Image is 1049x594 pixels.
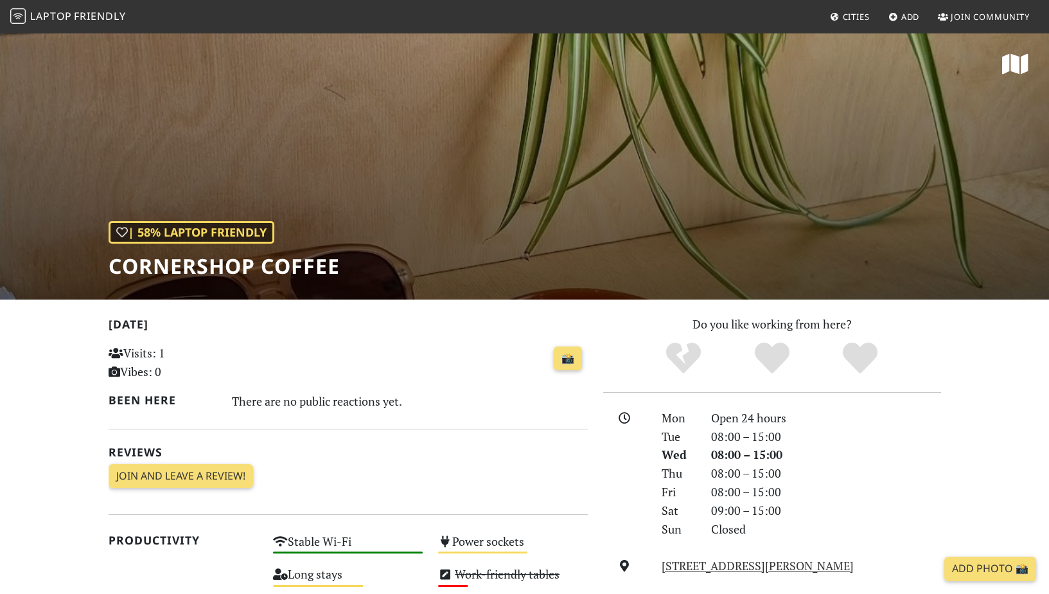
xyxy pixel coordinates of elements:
[703,483,949,501] div: 08:00 – 15:00
[816,341,904,376] div: Definitely!
[265,531,430,564] div: Stable Wi-Fi
[703,409,949,428] div: Open 24 hours
[10,8,26,24] img: LaptopFriendly
[10,6,126,28] a: LaptopFriendly LaptopFriendly
[703,464,949,483] div: 08:00 – 15:00
[232,391,588,411] div: There are no public reactions yet.
[109,318,588,336] h2: [DATE]
[901,11,920,22] span: Add
[30,9,72,23] span: Laptop
[109,393,217,407] h2: Been here
[662,558,854,573] a: [STREET_ADDRESS][PERSON_NAME]
[109,254,340,278] h1: Cornershop Coffee
[703,520,949,539] div: Closed
[430,531,595,564] div: Power sockets
[654,409,703,428] div: Mon
[603,315,941,334] p: Do you like working from here?
[703,501,949,520] div: 09:00 – 15:00
[654,501,703,520] div: Sat
[951,11,1030,22] span: Join Community
[554,346,582,371] a: 📸
[109,446,588,459] h2: Reviews
[654,464,703,483] div: Thu
[109,464,253,489] a: Join and leave a review!
[654,520,703,539] div: Sun
[455,566,560,582] s: Work-friendly tables
[703,446,949,464] div: 08:00 – 15:00
[74,9,125,23] span: Friendly
[654,446,703,464] div: Wed
[933,5,1035,28] a: Join Community
[654,483,703,501] div: Fri
[639,341,728,376] div: No
[109,534,258,547] h2: Productivity
[825,5,875,28] a: Cities
[703,428,949,446] div: 08:00 – 15:00
[944,557,1036,581] a: Add Photo 📸
[109,221,274,244] div: | 58% Laptop Friendly
[843,11,870,22] span: Cities
[109,344,258,381] p: Visits: 1 Vibes: 0
[654,428,703,446] div: Tue
[728,341,816,376] div: Yes
[883,5,925,28] a: Add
